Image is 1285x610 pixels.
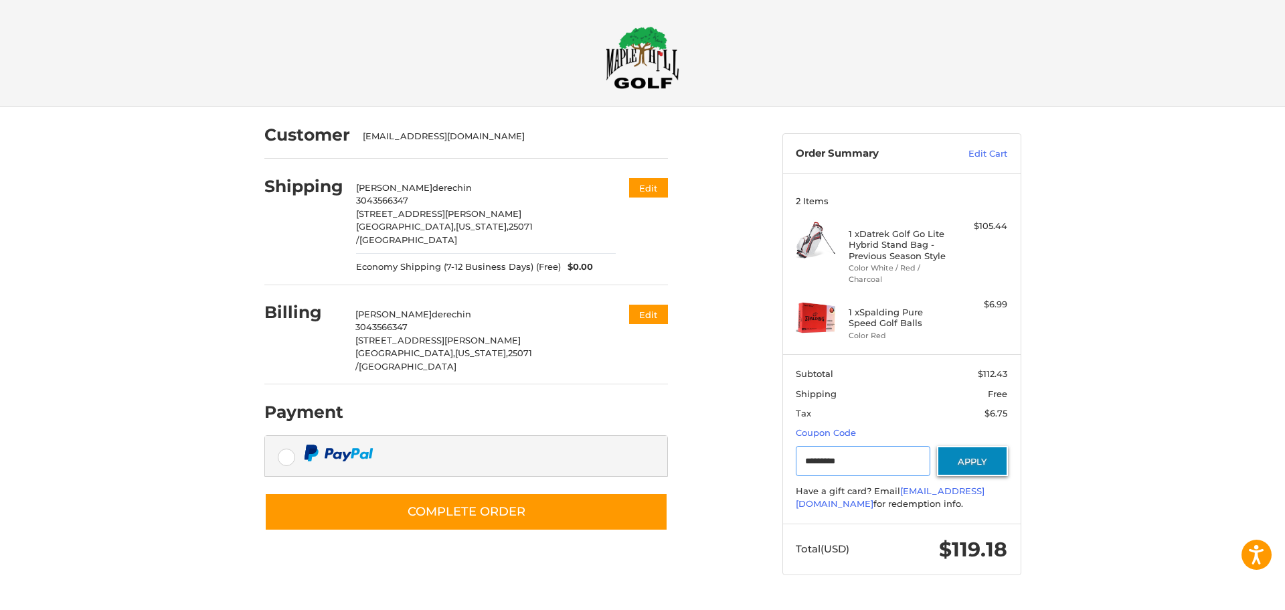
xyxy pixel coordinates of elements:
[432,309,471,319] span: derechin
[356,195,408,206] span: 3043566347
[432,182,472,193] span: derechin
[629,178,668,198] button: Edit
[978,368,1007,379] span: $112.43
[356,182,432,193] span: [PERSON_NAME]
[355,348,455,358] span: [GEOGRAPHIC_DATA],
[954,220,1007,233] div: $105.44
[940,147,1007,161] a: Edit Cart
[796,147,940,161] h3: Order Summary
[849,228,951,261] h4: 1 x Datrek Golf Go Lite Hybrid Stand Bag - Previous Season Style
[359,361,456,372] span: [GEOGRAPHIC_DATA]
[629,305,668,324] button: Edit
[264,302,343,323] h2: Billing
[796,446,930,476] input: Gift Certificate or Coupon Code
[849,307,951,329] h4: 1 x Spalding Pure Speed Golf Balls
[355,321,408,332] span: 3043566347
[304,445,373,461] img: PayPal icon
[849,330,951,341] li: Color Red
[796,368,833,379] span: Subtotal
[356,260,561,274] span: Economy Shipping (7-12 Business Days) (Free)
[355,335,521,346] span: [STREET_ADDRESS][PERSON_NAME]
[988,388,1007,399] span: Free
[1175,574,1285,610] iframe: Google Customer Reviews
[356,208,521,219] span: [STREET_ADDRESS][PERSON_NAME]
[796,388,837,399] span: Shipping
[939,537,1007,562] span: $119.18
[264,125,350,145] h2: Customer
[359,234,457,245] span: [GEOGRAPHIC_DATA]
[561,260,593,274] span: $0.00
[937,446,1008,476] button: Apply
[796,485,1007,511] div: Have a gift card? Email for redemption info.
[796,427,856,438] a: Coupon Code
[796,408,811,418] span: Tax
[264,493,668,531] button: Complete order
[355,309,432,319] span: [PERSON_NAME]
[455,348,508,358] span: [US_STATE],
[356,221,533,245] span: 25071 /
[796,196,1007,206] h3: 2 Items
[796,542,849,555] span: Total (USD)
[954,298,1007,311] div: $6.99
[606,26,679,89] img: Maple Hill Golf
[849,262,951,285] li: Color White / Red / Charcoal
[264,176,343,197] h2: Shipping
[264,402,343,423] h2: Payment
[363,130,655,143] div: [EMAIL_ADDRESS][DOMAIN_NAME]
[456,221,509,232] span: [US_STATE],
[984,408,1007,418] span: $6.75
[355,348,532,372] span: 25071 /
[356,221,456,232] span: [GEOGRAPHIC_DATA],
